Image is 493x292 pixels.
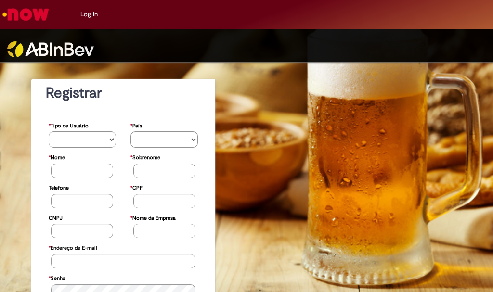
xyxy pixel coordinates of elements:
label: CNPJ [49,210,63,224]
img: ServiceNow [1,5,51,24]
label: Senha [49,270,65,284]
h1: Registrar [46,85,201,101]
label: Endereço de E-mail [49,240,97,254]
label: Sobrenome [130,150,160,164]
label: Telefone [49,180,69,194]
img: ABInbev-white.png [7,41,94,57]
label: Tipo de Usuário [49,118,89,132]
label: CPF [130,180,143,194]
label: Nome [49,150,65,164]
label: País [130,118,142,132]
label: Nome da Empresa [130,210,176,224]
